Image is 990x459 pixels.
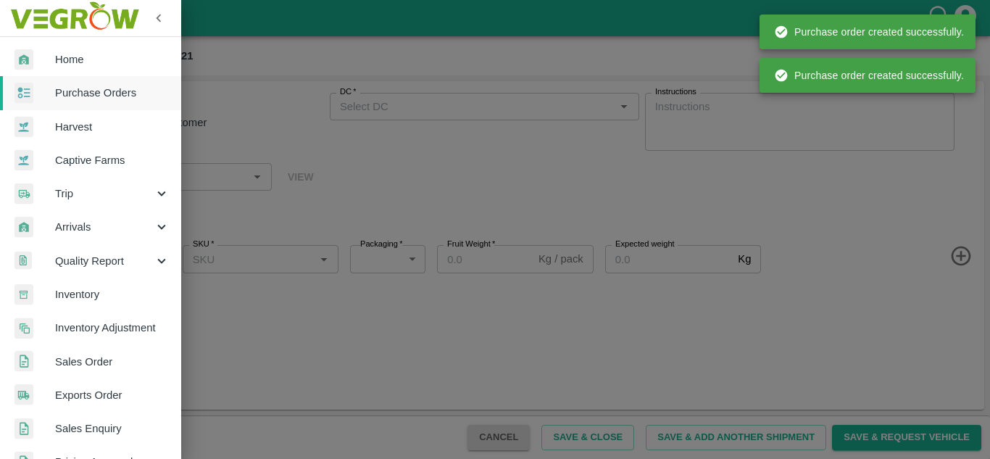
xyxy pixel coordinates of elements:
img: delivery [14,183,33,204]
span: Harvest [55,119,170,135]
span: Captive Farms [55,152,170,168]
img: sales [14,351,33,372]
img: inventory [14,318,33,339]
img: shipments [14,384,33,405]
span: Exports Order [55,387,170,403]
span: Trip [55,186,154,202]
span: Home [55,51,170,67]
span: Inventory [55,286,170,302]
span: Sales Order [55,354,170,370]
img: sales [14,418,33,439]
img: harvest [14,116,33,138]
img: harvest [14,149,33,171]
div: Purchase order created successfully. [774,19,964,45]
img: qualityReport [14,252,32,270]
div: Purchase order created successfully. [774,62,964,88]
img: whArrival [14,217,33,238]
span: Purchase Orders [55,85,170,101]
img: whArrival [14,49,33,70]
span: Sales Enquiry [55,421,170,437]
img: whInventory [14,284,33,305]
img: reciept [14,83,33,104]
span: Inventory Adjustment [55,320,170,336]
span: Arrivals [55,219,154,235]
span: Quality Report [55,253,154,269]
